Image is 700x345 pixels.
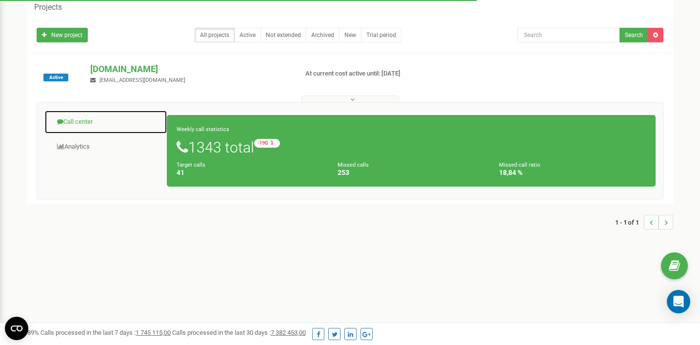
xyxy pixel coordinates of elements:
[44,110,167,134] a: Call center
[43,74,68,81] span: Active
[339,28,361,42] a: New
[37,28,88,42] a: New project
[615,215,644,230] span: 1 - 1 of 1
[260,28,306,42] a: Not extended
[615,205,673,239] nav: ...
[361,28,401,42] a: Trial period
[34,3,62,12] h5: Projects
[100,77,185,83] span: [EMAIL_ADDRESS][DOMAIN_NAME]
[499,169,646,176] h4: 18,84 %
[667,290,690,313] div: Open Intercom Messenger
[5,317,28,340] button: Open CMP widget
[136,329,171,336] u: 1 745 115,00
[90,63,289,76] p: [DOMAIN_NAME]
[177,126,229,133] small: Weekly call statistics
[44,135,167,159] a: Analytics
[177,162,205,168] small: Target calls
[499,162,540,168] small: Missed call ratio
[40,329,171,336] span: Calls processed in the last 7 days :
[234,28,261,42] a: Active
[338,162,369,168] small: Missed calls
[338,169,484,176] h4: 253
[271,329,306,336] u: 7 382 453,00
[177,169,323,176] h4: 41
[518,28,620,42] input: Search
[620,28,648,42] button: Search
[306,28,340,42] a: Archived
[305,69,451,78] p: At current cost active until: [DATE]
[177,139,646,155] h1: 1343 total
[172,329,306,336] span: Calls processed in the last 30 days :
[254,139,280,148] small: -190
[195,28,235,42] a: All projects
